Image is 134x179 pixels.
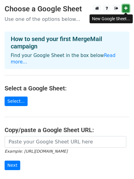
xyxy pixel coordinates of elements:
[5,136,126,148] input: Paste your Google Sheet URL here
[11,52,123,65] p: Find your Google Sheet in the box below
[5,126,129,134] h4: Copy/paste a Google Sheet URL:
[11,35,123,50] h4: How to send your first MergeMail campaign
[5,97,28,106] a: Select...
[11,53,116,65] a: Read more...
[5,5,129,13] h3: Choose a Google Sheet
[5,161,20,170] input: Next
[5,16,129,22] p: Use one of the options below...
[5,149,67,154] small: Example: [URL][DOMAIN_NAME]
[103,150,134,179] iframe: Chat Widget
[5,85,129,92] h4: Select a Google Sheet:
[90,14,133,23] div: New Google Sheet...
